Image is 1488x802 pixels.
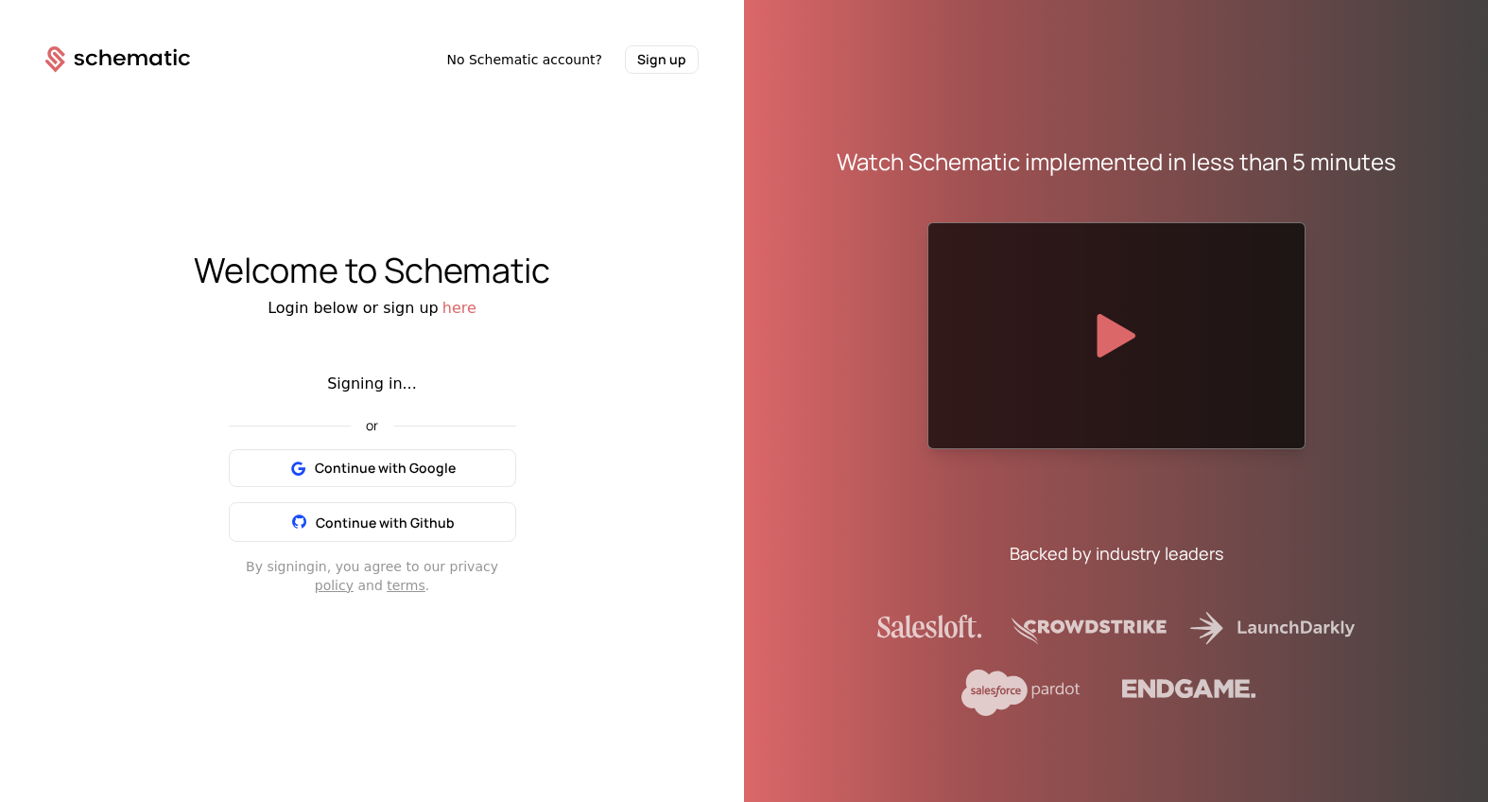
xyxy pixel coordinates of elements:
div: By signing in , you agree to our privacy and . [229,557,516,595]
button: Sign up [625,45,699,74]
a: policy [315,578,354,593]
button: Continue with Google [229,449,516,487]
span: Continue with Github [316,514,455,532]
span: No Schematic account? [446,50,602,69]
button: Continue with Github [229,502,516,542]
a: terms [387,578,425,593]
span: or [351,419,393,432]
span: Continue with Google [315,459,456,478]
div: Watch Schematic implemented in less than 5 minutes [837,147,1396,177]
div: Signing in... [229,373,516,395]
div: Backed by industry leaders [1010,540,1223,567]
button: here [442,297,476,320]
